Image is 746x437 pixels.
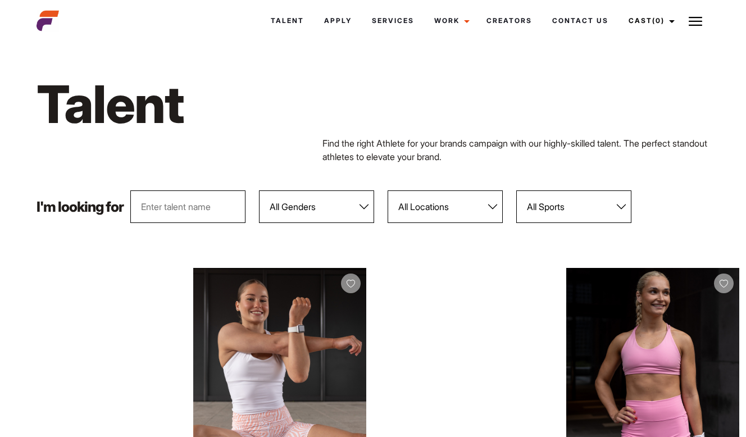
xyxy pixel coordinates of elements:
img: Burger icon [689,15,702,28]
img: cropped-aefm-brand-fav-22-square.png [37,10,59,32]
a: Services [362,6,424,36]
a: Creators [476,6,542,36]
a: Cast(0) [618,6,681,36]
a: Work [424,6,476,36]
span: (0) [652,16,665,25]
a: Contact Us [542,6,618,36]
h1: Talent [37,72,424,136]
p: I'm looking for [37,200,124,214]
input: Enter talent name [130,190,245,223]
p: Find the right Athlete for your brands campaign with our highly-skilled talent. The perfect stand... [322,136,709,163]
a: Talent [261,6,314,36]
a: Apply [314,6,362,36]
